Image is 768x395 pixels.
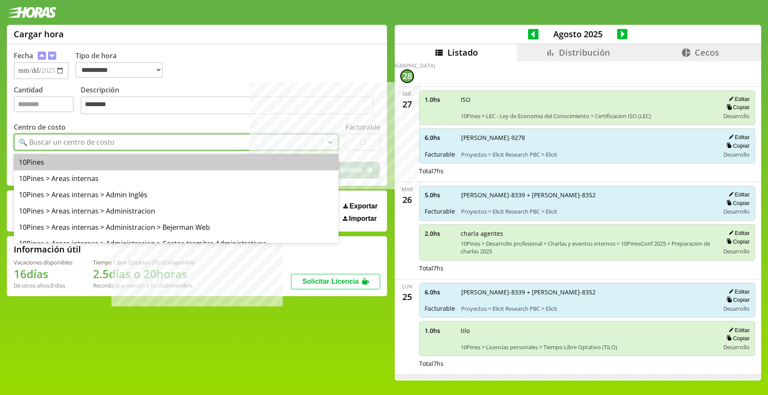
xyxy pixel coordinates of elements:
[425,304,455,312] span: Facturable
[425,134,455,142] span: 6.0 hs
[81,85,380,116] label: Descripción
[726,95,750,103] button: Editar
[461,95,714,104] span: ISO
[724,238,750,245] button: Copiar
[461,305,714,312] span: Proyectos > Elicit Research PBC > Elicit
[345,122,380,132] label: Facturable
[400,193,414,207] div: 26
[726,191,750,198] button: Editar
[341,202,380,211] button: Exportar
[349,215,377,223] span: Importar
[461,288,714,296] span: [PERSON_NAME]-8339 + [PERSON_NAME]-8352
[425,327,455,335] span: 1.0 hs
[14,28,64,40] h1: Cargar hora
[461,208,714,215] span: Proyectos > Elicit Research PBC > Elicit
[419,264,756,272] div: Total 7 hs
[461,229,714,238] span: charla agentes
[81,96,373,114] textarea: Descripción
[425,207,455,215] span: Facturable
[14,219,339,235] div: 10Pines > Areas internas > Administracion > Bejerman Web
[402,283,412,290] div: lun
[349,202,378,210] span: Exportar
[379,62,435,69] div: [DEMOGRAPHIC_DATA]
[724,335,750,342] button: Copiar
[14,170,339,187] div: 10Pines > Areas internas
[75,51,170,79] label: Tipo de hora
[14,203,339,219] div: 10Pines > Areas internas > Administracion
[695,47,719,58] span: Cecos
[14,187,339,203] div: 10Pines > Areas internas > Admin Inglés
[402,90,411,98] div: mié
[461,134,714,142] span: [PERSON_NAME]-9278
[723,247,750,255] span: Desarrollo
[14,154,339,170] div: 10Pines
[14,244,81,255] h2: Información útil
[14,51,33,60] label: Fecha
[93,258,195,266] div: Tiempo Libre Optativo (TiLO) disponible
[419,167,756,175] div: Total 7 hs
[14,85,81,116] label: Cantidad
[14,96,74,112] input: Cantidad
[93,282,195,289] div: Recordá que vencen a fin de
[461,343,714,351] span: 10Pines > Licencias personales > Tiempo Libre Optativo (TiLO)
[401,378,413,386] div: dom
[14,235,339,252] div: 10Pines > Areas internas > Administracion > Costos tramites Administrativos
[723,151,750,158] span: Desarrollo
[291,274,380,289] button: Solicitar Licencia
[14,282,72,289] div: De otros años: 0 días
[75,62,163,78] select: Tipo de hora
[726,229,750,237] button: Editar
[400,290,414,304] div: 25
[14,266,72,282] h1: 16 días
[425,288,455,296] span: 6.0 hs
[461,112,714,120] span: 10Pines > LEC - Ley de Economia del Conocimiento > Certificacion ISO (LEC)
[400,69,414,83] div: 28
[723,305,750,312] span: Desarrollo
[425,150,455,158] span: Facturable
[461,327,714,335] span: tilo
[723,343,750,351] span: Desarrollo
[425,191,455,199] span: 5.0 hs
[726,134,750,141] button: Editar
[302,278,359,285] span: Solicitar Licencia
[724,104,750,111] button: Copiar
[461,151,714,158] span: Proyectos > Elicit Research PBC > Elicit
[400,98,414,111] div: 27
[723,208,750,215] span: Desarrollo
[461,191,714,199] span: [PERSON_NAME]-8339 + [PERSON_NAME]-8352
[419,359,756,368] div: Total 7 hs
[165,282,192,289] b: Diciembre
[402,186,413,193] div: mar
[447,47,478,58] span: Listado
[539,28,617,40] span: Agosto 2025
[724,142,750,149] button: Copiar
[395,61,761,379] div: scrollable content
[461,240,714,255] span: 10Pines > Desarrollo profesional > Charlas y eventos internos > 10PinesConf 2025 > Preparacion de...
[726,327,750,334] button: Editar
[559,47,610,58] span: Distribución
[726,288,750,295] button: Editar
[7,7,57,18] img: logotipo
[93,266,195,282] h1: 2.5 días o 20 horas
[14,258,72,266] div: Vacaciones disponibles
[724,199,750,207] button: Copiar
[425,229,455,238] span: 2.0 hs
[19,137,114,147] div: 🔍 Buscar un centro de costo
[425,95,455,104] span: 1.0 hs
[723,112,750,120] span: Desarrollo
[14,122,66,132] label: Centro de costo
[724,296,750,303] button: Copiar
